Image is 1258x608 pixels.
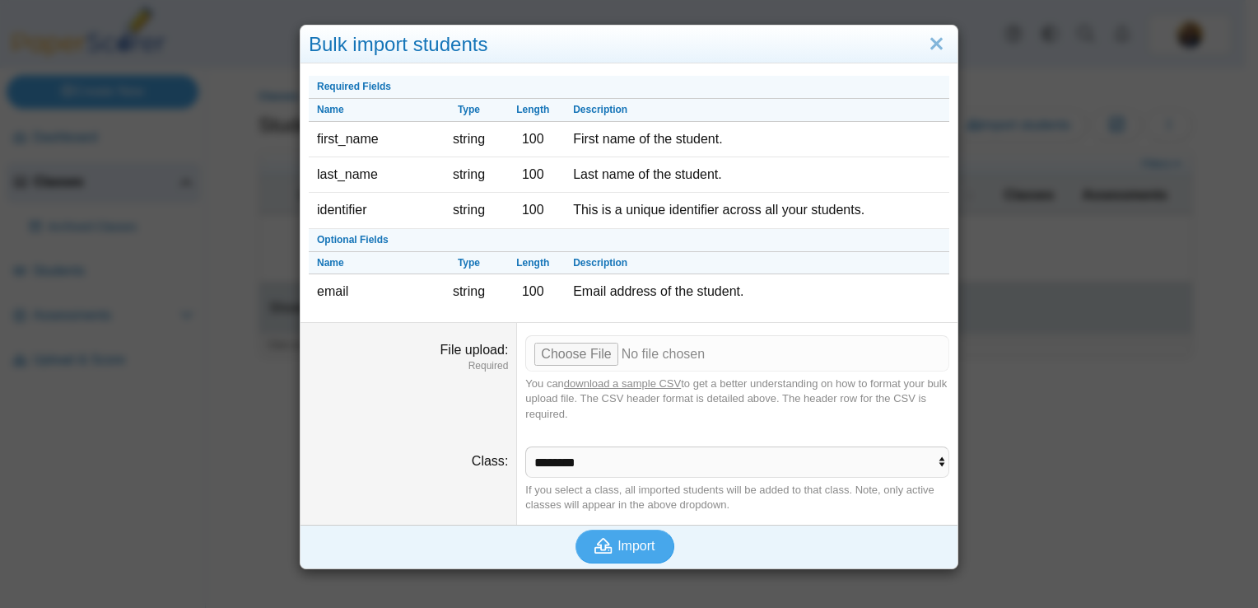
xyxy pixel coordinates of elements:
td: 100 [501,157,565,193]
td: identifier [309,193,437,228]
td: string [437,157,501,193]
td: Email address of the student. [565,274,949,309]
th: Type [437,99,501,122]
th: Name [309,252,437,275]
th: Type [437,252,501,275]
th: Description [565,252,949,275]
td: This is a unique identifier across all your students. [565,193,949,228]
th: Description [565,99,949,122]
th: Required Fields [309,76,949,99]
td: last_name [309,157,437,193]
div: If you select a class, all imported students will be added to that class. Note, only active class... [525,483,949,512]
td: Last name of the student. [565,157,949,193]
td: string [437,122,501,157]
th: Length [501,252,565,275]
div: Bulk import students [301,26,957,64]
a: Close [924,30,949,58]
label: Class [472,454,508,468]
a: download a sample CSV [564,377,681,390]
th: Optional Fields [309,229,949,252]
th: Length [501,99,565,122]
td: first_name [309,122,437,157]
td: email [309,274,437,309]
th: Name [309,99,437,122]
td: 100 [501,193,565,228]
td: string [437,274,501,309]
span: Import [617,539,655,553]
td: string [437,193,501,228]
td: 100 [501,122,565,157]
td: First name of the student. [565,122,949,157]
dfn: Required [309,359,508,373]
label: File upload [440,343,509,357]
button: Import [575,530,674,563]
td: 100 [501,274,565,309]
div: You can to get a better understanding on how to format your bulk upload file. The CSV header form... [525,376,949,422]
